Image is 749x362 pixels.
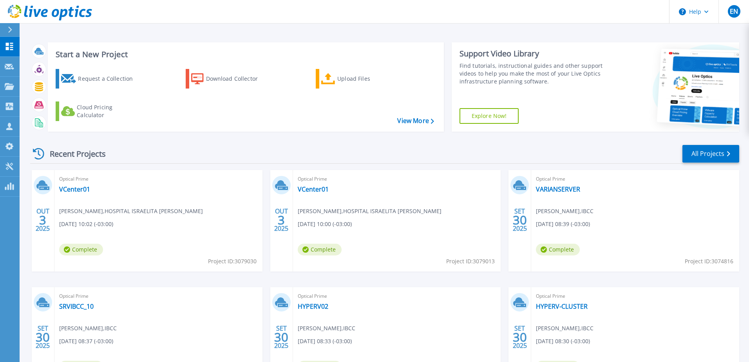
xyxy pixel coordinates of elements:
div: Cloud Pricing Calculator [77,103,139,119]
span: Optical Prime [536,175,735,183]
span: Project ID: 3079013 [446,257,495,266]
h3: Start a New Project [56,50,434,59]
span: Project ID: 3079030 [208,257,257,266]
div: SET 2025 [35,323,50,351]
div: Request a Collection [78,71,141,87]
span: [DATE] 10:02 (-03:00) [59,220,113,228]
a: All Projects [682,145,739,163]
div: Upload Files [337,71,400,87]
div: SET 2025 [512,323,527,351]
a: View More [397,117,434,125]
a: Cloud Pricing Calculator [56,101,143,121]
div: Find tutorials, instructional guides and other support videos to help you make the most of your L... [460,62,606,85]
div: Support Video Library [460,49,606,59]
a: Upload Files [316,69,403,89]
a: VARIANSERVER [536,185,580,193]
div: Download Collector [206,71,269,87]
span: [DATE] 08:30 (-03:00) [536,337,590,346]
span: Optical Prime [59,292,258,300]
span: Complete [59,244,103,255]
div: SET 2025 [274,323,289,351]
a: VCenter01 [59,185,90,193]
span: [DATE] 08:33 (-03:00) [298,337,352,346]
a: SRVIBCC_10 [59,302,94,310]
span: Optical Prime [298,175,496,183]
span: [PERSON_NAME] , IBCC [536,324,593,333]
span: Project ID: 3074816 [685,257,733,266]
span: EN [730,8,738,14]
span: 30 [513,217,527,223]
div: OUT 2025 [35,206,50,234]
span: Optical Prime [298,292,496,300]
span: [PERSON_NAME] , IBCC [298,324,355,333]
span: [DATE] 08:39 (-03:00) [536,220,590,228]
div: SET 2025 [512,206,527,234]
span: [DATE] 10:00 (-03:00) [298,220,352,228]
span: [PERSON_NAME] , HOSPITAL ISRAELITA [PERSON_NAME] [59,207,203,215]
span: 3 [39,217,46,223]
span: [PERSON_NAME] , IBCC [536,207,593,215]
a: Explore Now! [460,108,519,124]
span: Optical Prime [59,175,258,183]
span: 3 [278,217,285,223]
span: Complete [536,244,580,255]
a: VCenter01 [298,185,329,193]
a: Download Collector [186,69,273,89]
a: HYPERV02 [298,302,328,310]
span: [PERSON_NAME] , IBCC [59,324,117,333]
div: Recent Projects [30,144,116,163]
a: HYPERV-CLUSTER [536,302,588,310]
span: [DATE] 08:37 (-03:00) [59,337,113,346]
span: 30 [274,334,288,340]
span: 30 [36,334,50,340]
div: OUT 2025 [274,206,289,234]
span: 30 [513,334,527,340]
span: Optical Prime [536,292,735,300]
span: [PERSON_NAME] , HOSPITAL ISRAELITA [PERSON_NAME] [298,207,441,215]
span: Complete [298,244,342,255]
a: Request a Collection [56,69,143,89]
